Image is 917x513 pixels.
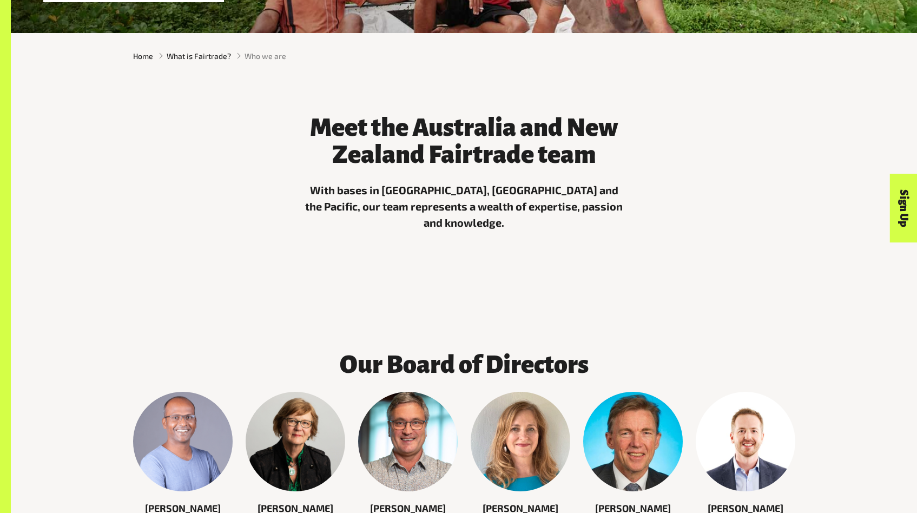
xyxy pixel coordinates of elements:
h3: Meet the Australia and New Zealand Fairtrade team [302,114,626,168]
h3: Our Board of Directors [246,351,683,378]
a: What is Fairtrade? [167,50,231,62]
a: Home [133,50,153,62]
p: With bases in [GEOGRAPHIC_DATA], [GEOGRAPHIC_DATA] and the Pacific, our team represents a wealth ... [302,182,626,231]
span: Who we are [245,50,286,62]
